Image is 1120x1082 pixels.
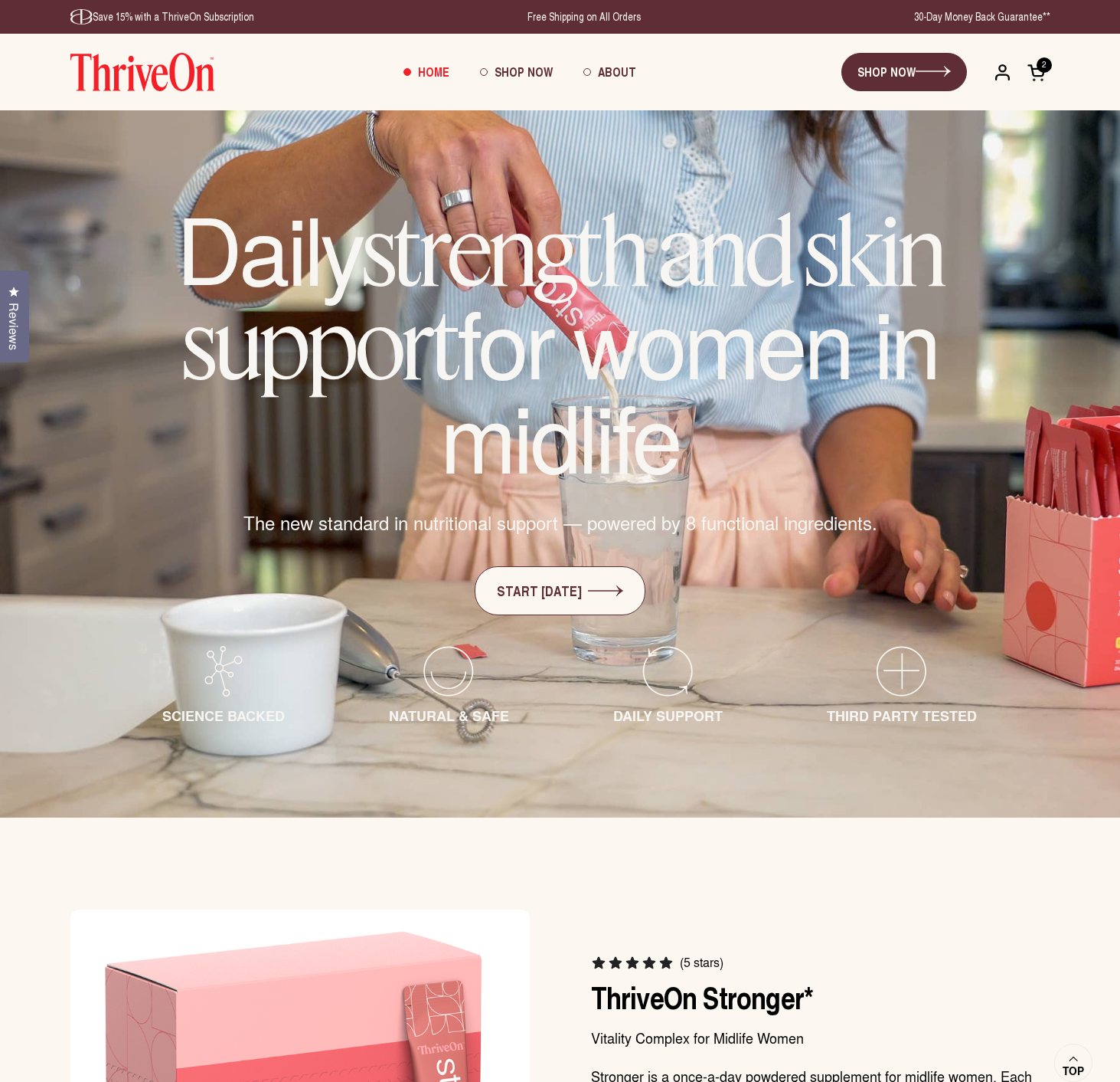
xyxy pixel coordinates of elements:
[568,51,651,93] a: About
[4,303,24,350] span: Reviews
[465,51,568,93] a: Shop Now
[613,706,723,726] span: DAILY SUPPORT
[827,706,977,726] span: THIRD PARTY TESTED
[388,51,465,93] a: Home
[1063,1064,1084,1078] span: Top
[243,510,877,536] span: The new standard in nutritional support — powered by 8 functional ingredients.
[389,706,509,726] span: NATURAL & SAFE
[101,202,1020,479] h1: Daily for women in midlife
[70,9,254,25] p: Save 15% with a ThriveOn Subscription
[495,63,553,80] span: Shop Now
[591,975,814,1021] span: ThriveOn Stronger*
[527,9,641,25] p: Free Shipping on All Orders
[418,63,449,80] span: Home
[841,53,967,91] a: SHOP NOW
[591,1028,1050,1048] p: Vitality Complex for Midlife Women
[680,955,723,970] span: (5 stars)
[914,9,1050,25] p: 30-Day Money Back Guarantee**
[598,63,636,80] span: About
[182,193,944,403] em: strength and skin support
[475,566,645,615] a: START [DATE]
[591,975,814,1019] a: ThriveOn Stronger*
[162,706,285,726] span: SCIENCE BACKED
